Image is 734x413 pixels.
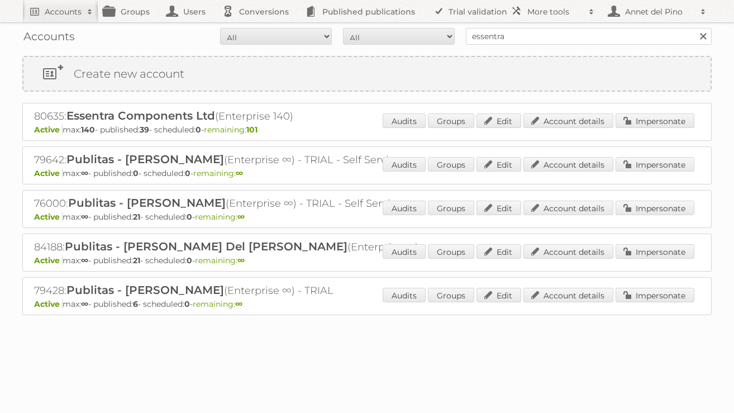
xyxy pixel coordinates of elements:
a: Audits [383,244,426,259]
p: max: - published: - scheduled: - [34,212,700,222]
span: remaining: [195,255,245,265]
a: Audits [383,157,426,172]
a: Create new account [23,57,711,91]
span: Active [34,125,63,135]
a: Groups [428,157,474,172]
a: Impersonate [616,113,694,128]
h2: More tools [527,6,583,17]
strong: ∞ [81,168,88,178]
span: Active [34,168,63,178]
a: Impersonate [616,244,694,259]
span: Active [34,255,63,265]
p: max: - published: - scheduled: - [34,125,700,135]
a: Audits [383,288,426,302]
span: Active [34,299,63,309]
a: Groups [428,113,474,128]
strong: 39 [140,125,149,135]
span: Publitas - [PERSON_NAME] [68,196,226,210]
span: remaining: [195,212,245,222]
a: Account details [523,244,613,259]
strong: 6 [133,299,138,309]
a: Impersonate [616,288,694,302]
p: max: - published: - scheduled: - [34,299,700,309]
a: Audits [383,201,426,215]
h2: 84188: (Enterprise ∞) - TRIAL - Self Service [34,240,425,254]
a: Groups [428,288,474,302]
h2: 79428: (Enterprise ∞) - TRIAL [34,283,425,298]
strong: 0 [187,212,192,222]
span: Publitas - [PERSON_NAME] [66,153,224,166]
h2: Accounts [45,6,82,17]
strong: 101 [246,125,258,135]
a: Edit [476,113,521,128]
h2: 76000: (Enterprise ∞) - TRIAL - Self Service [34,196,425,211]
a: Impersonate [616,201,694,215]
p: max: - published: - scheduled: - [34,255,700,265]
strong: 0 [185,168,190,178]
a: Groups [428,201,474,215]
span: Essentra Components Ltd [66,109,215,122]
h2: 79642: (Enterprise ∞) - TRIAL - Self Service [34,153,425,167]
h2: 80635: (Enterprise 140) [34,109,425,124]
a: Edit [476,201,521,215]
a: Account details [523,288,613,302]
span: remaining: [193,299,242,309]
a: Account details [523,201,613,215]
p: max: - published: - scheduled: - [34,168,700,178]
strong: ∞ [81,212,88,222]
span: remaining: [193,168,243,178]
h2: Annet del Pino [622,6,695,17]
a: Account details [523,157,613,172]
span: Publitas - [PERSON_NAME] [66,283,224,297]
strong: 0 [184,299,190,309]
strong: ∞ [237,255,245,265]
span: Active [34,212,63,222]
strong: 21 [133,255,140,265]
strong: ∞ [237,212,245,222]
strong: 140 [81,125,95,135]
a: Impersonate [616,157,694,172]
strong: 21 [133,212,140,222]
a: Account details [523,113,613,128]
a: Audits [383,113,426,128]
a: Groups [428,244,474,259]
strong: 0 [196,125,201,135]
a: Edit [476,244,521,259]
a: Edit [476,288,521,302]
strong: ∞ [236,168,243,178]
strong: ∞ [81,255,88,265]
span: Publitas - [PERSON_NAME] Del [PERSON_NAME] [65,240,347,253]
a: Edit [476,157,521,172]
strong: 0 [187,255,192,265]
strong: ∞ [81,299,88,309]
strong: ∞ [235,299,242,309]
strong: 0 [133,168,139,178]
span: remaining: [204,125,258,135]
